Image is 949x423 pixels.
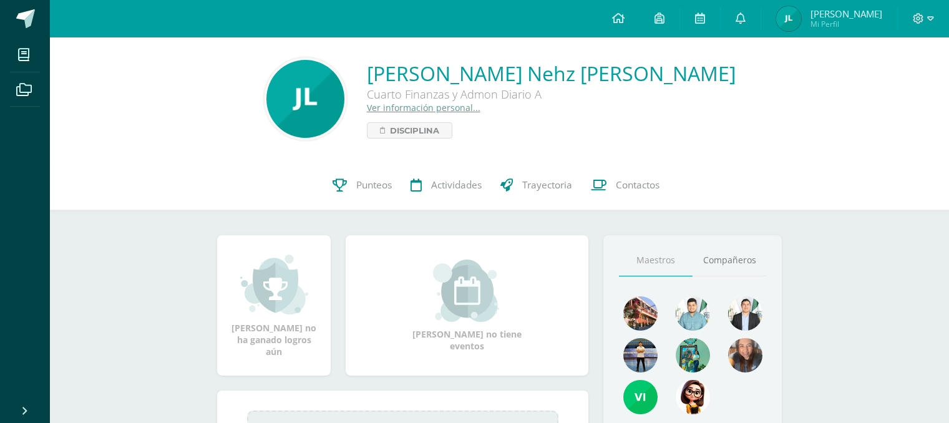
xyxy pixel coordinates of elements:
[266,60,344,138] img: b790121bd3c9a8eb45a8b7e3310497f3.png
[491,160,582,210] a: Trayectoria
[676,338,710,372] img: f42db2dd1cd36b3b6e69d82baa85bd48.png
[230,253,318,357] div: [PERSON_NAME] no ha ganado logros aún
[616,178,659,192] span: Contactos
[693,245,766,276] a: Compañeros
[810,7,882,20] span: [PERSON_NAME]
[367,122,452,139] a: Disciplina
[367,87,736,102] div: Cuarto Finanzas y Admon Diario A
[431,178,482,192] span: Actividades
[619,245,693,276] a: Maestros
[401,160,491,210] a: Actividades
[582,160,669,210] a: Contactos
[522,178,572,192] span: Trayectoria
[728,296,762,331] img: 2a5195d5bcc98d37e95be5160e929d36.png
[356,178,392,192] span: Punteos
[367,60,736,87] a: [PERSON_NAME] Nehz [PERSON_NAME]
[728,338,762,372] img: d53a6cbdd07aaf83c60ff9fb8bbf0950.png
[367,102,480,114] a: Ver información personal...
[810,19,882,29] span: Mi Perfil
[623,338,658,372] img: 62c276f9e5707e975a312ba56e3c64d5.png
[240,253,308,316] img: achievement_small.png
[405,260,530,352] div: [PERSON_NAME] no tiene eventos
[390,123,439,138] span: Disciplina
[776,6,801,31] img: a419fc3700045a567fcaca03794caf78.png
[623,296,658,331] img: e29994105dc3c498302d04bab28faecd.png
[323,160,401,210] a: Punteos
[623,380,658,414] img: 86ad762a06db99f3d783afd7c36c2468.png
[433,260,501,322] img: event_small.png
[676,296,710,331] img: 0f63e8005e7200f083a8d258add6f512.png
[676,380,710,414] img: d582243b974c2045ac8dbc0446ec51e5.png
